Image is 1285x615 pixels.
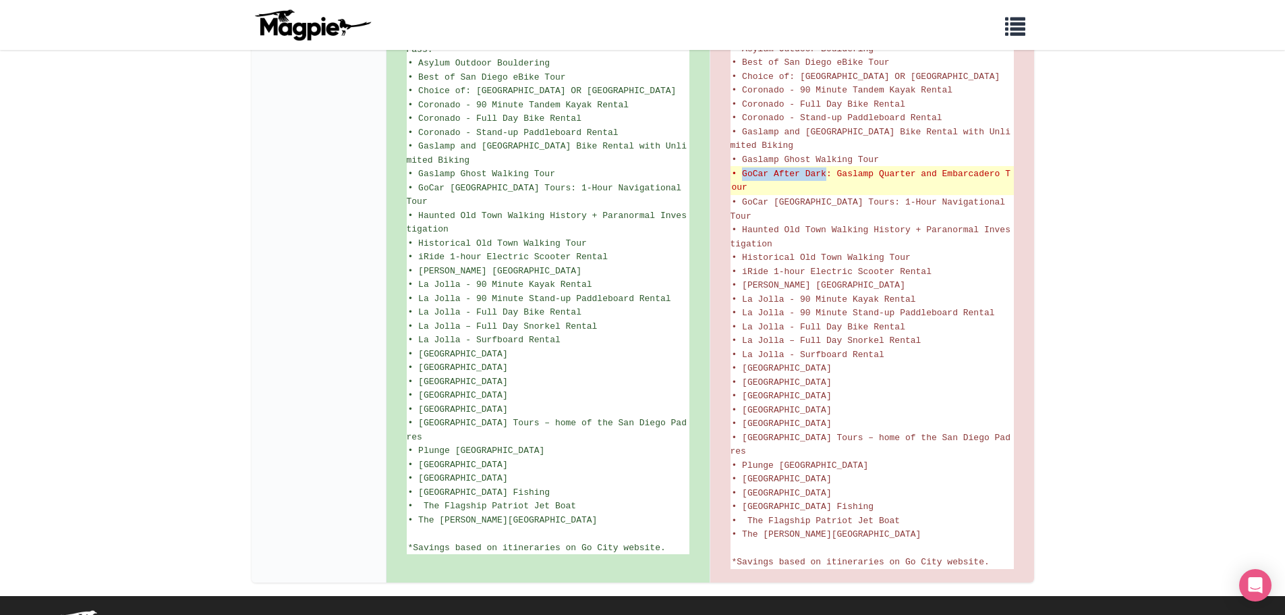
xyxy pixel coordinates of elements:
span: • Historical Old Town Walking Tour [732,252,911,263]
span: • La Jolla - 90 Minute Stand-up Paddleboard Rental [408,294,671,304]
span: • La Jolla - Surfboard Rental [408,335,561,345]
span: • The [PERSON_NAME][GEOGRAPHIC_DATA] [408,515,598,525]
span: • La Jolla – Full Day Snorkel Rental [732,336,921,346]
span: • La Jolla - 90 Minute Kayak Rental [408,279,592,290]
span: • [GEOGRAPHIC_DATA] [408,390,508,400]
span: • Coronado - Stand-up Paddleboard Rental [732,113,942,123]
span: • Best of San Diego eBike Tour [732,57,890,68]
span: • [GEOGRAPHIC_DATA] [408,473,508,483]
div: Open Intercom Messenger [1239,569,1272,601]
span: • Coronado - 90 Minute Tandem Kayak Rental [732,85,953,95]
span: • Plunge [GEOGRAPHIC_DATA] [408,446,545,456]
span: • [GEOGRAPHIC_DATA] [732,377,832,387]
span: • Plunge [GEOGRAPHIC_DATA] [732,460,869,471]
span: • Coronado - Full Day Bike Rental [732,99,905,109]
span: • [GEOGRAPHIC_DATA] [732,488,832,498]
span: • Best of San Diego eBike Tour [408,72,566,82]
span: *Savings based on itineraries on Go City website. [732,557,990,567]
span: • GoCar [GEOGRAPHIC_DATA] Tours: 1-Hour Navigational Tour [731,197,1010,221]
span: • Gaslamp Ghost Walking Tour [408,169,555,179]
span: • [GEOGRAPHIC_DATA] Tours – home of the San Diego Padres [407,418,687,442]
span: • Asylum Outdoor Bouldering [408,58,550,68]
span: • Gaslamp and [GEOGRAPHIC_DATA] Bike Rental with Unlimited Biking [731,127,1010,151]
span: • The Flagship Patriot Jet Boat [732,516,901,526]
span: • [GEOGRAPHIC_DATA] [732,405,832,415]
span: • The Flagship Patriot Jet Boat [408,501,577,511]
span: • [GEOGRAPHIC_DATA] [408,460,508,470]
span: • La Jolla - Full Day Bike Rental [732,322,905,332]
span: • [GEOGRAPHIC_DATA] [408,404,508,415]
span: *Savings based on itineraries on Go City website. [408,543,666,553]
span: • iRide 1-hour Electric Scooter Rental [408,252,608,262]
span: • La Jolla - 90 Minute Kayak Rental [732,294,916,304]
span: • Choice of: [GEOGRAPHIC_DATA] OR [GEOGRAPHIC_DATA] [732,72,1000,82]
span: • [GEOGRAPHIC_DATA] [732,391,832,401]
span: • GoCar [GEOGRAPHIC_DATA] Tours: 1-Hour Navigational Tour [407,183,687,207]
span: • La Jolla – Full Day Snorkel Rental [408,321,598,331]
span: • Historical Old Town Walking Tour [408,238,587,248]
span: • La Jolla - Surfboard Rental [732,350,884,360]
span: • Asylum Outdoor Bouldering [732,44,874,54]
span: • La Jolla - Full Day Bike Rental [408,307,581,317]
span: • iRide 1-hour Electric Scooter Rental [732,267,932,277]
span: • The [PERSON_NAME][GEOGRAPHIC_DATA] [732,529,921,539]
span: • [GEOGRAPHIC_DATA] Fishing [732,502,874,512]
span: Other attractions included on the San Diego Explorer Pass: [407,30,687,55]
span: • [GEOGRAPHIC_DATA] Tours – home of the San Diego Padres [731,433,1010,457]
span: • Haunted Old Town Walking History + Paranormal Investigation [407,211,687,235]
del: • GoCar After Dark: Gaslamp Quarter and Embarcadero Tour [732,167,1012,194]
img: logo-ab69f6fb50320c5b225c76a69d11143b.png [252,9,373,41]
span: • Coronado - 90 Minute Tandem Kayak Rental [408,100,629,110]
span: • Gaslamp and [GEOGRAPHIC_DATA] Bike Rental with Unlimited Biking [407,141,687,165]
span: • [PERSON_NAME] [GEOGRAPHIC_DATA] [408,266,581,276]
span: • Haunted Old Town Walking History + Paranormal Investigation [731,225,1010,249]
span: • Coronado - Full Day Bike Rental [408,113,581,124]
span: • [PERSON_NAME] [GEOGRAPHIC_DATA] [732,280,905,290]
span: • Coronado - Stand-up Paddleboard Rental [408,128,619,138]
span: • [GEOGRAPHIC_DATA] [408,377,508,387]
span: • [GEOGRAPHIC_DATA] Fishing [408,487,550,498]
span: • [GEOGRAPHIC_DATA] [408,349,508,359]
span: • Gaslamp Ghost Walking Tour [732,155,879,165]
span: • [GEOGRAPHIC_DATA] [732,363,832,373]
span: • [GEOGRAPHIC_DATA] [732,419,832,429]
span: • [GEOGRAPHIC_DATA] [732,474,832,484]
span: • Choice of: [GEOGRAPHIC_DATA] OR [GEOGRAPHIC_DATA] [408,86,677,96]
span: • [GEOGRAPHIC_DATA] [408,363,508,373]
span: • La Jolla - 90 Minute Stand-up Paddleboard Rental [732,308,995,318]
